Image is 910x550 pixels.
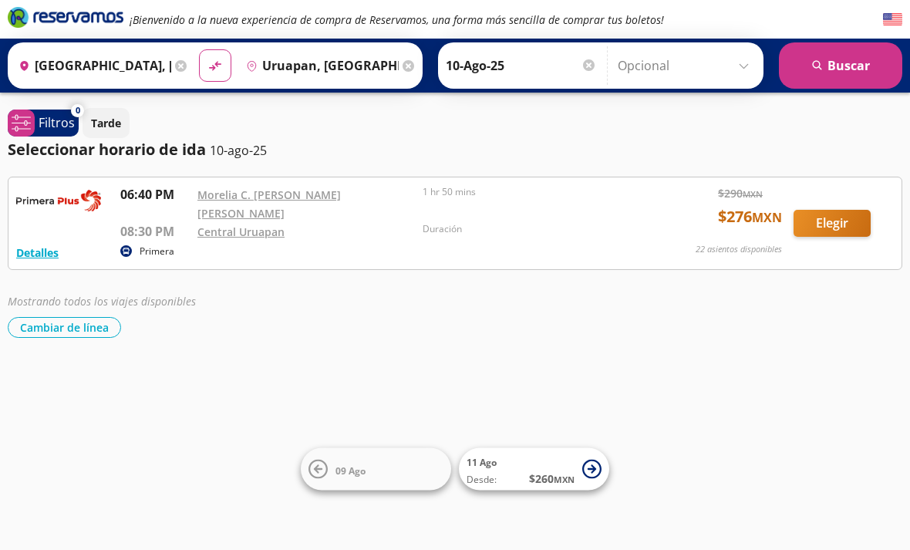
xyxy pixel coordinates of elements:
[423,222,640,236] p: Duración
[467,456,497,469] span: 11 Ago
[8,5,123,29] i: Brand Logo
[423,185,640,199] p: 1 hr 50 mins
[197,187,341,221] a: Morelia C. [PERSON_NAME] [PERSON_NAME]
[335,464,366,477] span: 09 Ago
[8,5,123,33] a: Brand Logo
[16,245,59,261] button: Detalles
[91,115,121,131] p: Tarde
[120,185,190,204] p: 06:40 PM
[16,185,101,216] img: RESERVAMOS
[718,205,782,228] span: $ 276
[8,138,206,161] p: Seleccionar horario de ida
[130,12,664,27] em: ¡Bienvenido a la nueva experiencia de compra de Reservamos, una forma más sencilla de comprar tus...
[554,474,575,485] small: MXN
[779,42,902,89] button: Buscar
[76,104,80,117] span: 0
[240,46,399,85] input: Buscar Destino
[743,188,763,200] small: MXN
[618,46,756,85] input: Opcional
[210,141,267,160] p: 10-ago-25
[197,224,285,239] a: Central Uruapan
[718,185,763,201] span: $ 290
[446,46,597,85] input: Elegir Fecha
[140,245,174,258] p: Primera
[752,209,782,226] small: MXN
[794,210,871,237] button: Elegir
[883,10,902,29] button: English
[8,294,196,309] em: Mostrando todos los viajes disponibles
[8,110,79,137] button: 0Filtros
[459,448,609,491] button: 11 AgoDesde:$260MXN
[12,46,171,85] input: Buscar Origen
[39,113,75,132] p: Filtros
[120,222,190,241] p: 08:30 PM
[696,243,782,256] p: 22 asientos disponibles
[529,471,575,487] span: $ 260
[83,108,130,138] button: Tarde
[8,317,121,338] button: Cambiar de línea
[301,448,451,491] button: 09 Ago
[467,473,497,487] span: Desde:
